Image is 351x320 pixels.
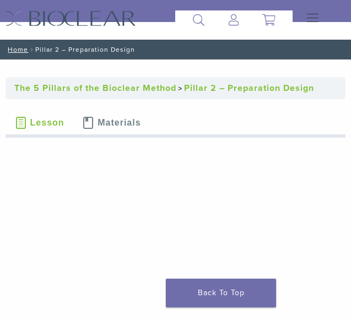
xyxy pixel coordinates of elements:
[184,83,314,94] a: Pillar 2 – Preparation Design
[28,47,35,52] span: /
[298,10,316,31] nav: Primary Navigation
[30,118,64,127] span: Lesson
[166,279,276,307] a: Back To Top
[98,118,141,127] span: Materials
[14,83,176,94] a: The 5 Pillars of the Bioclear Method
[4,46,28,53] a: Home
[6,10,136,26] img: Bioclear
